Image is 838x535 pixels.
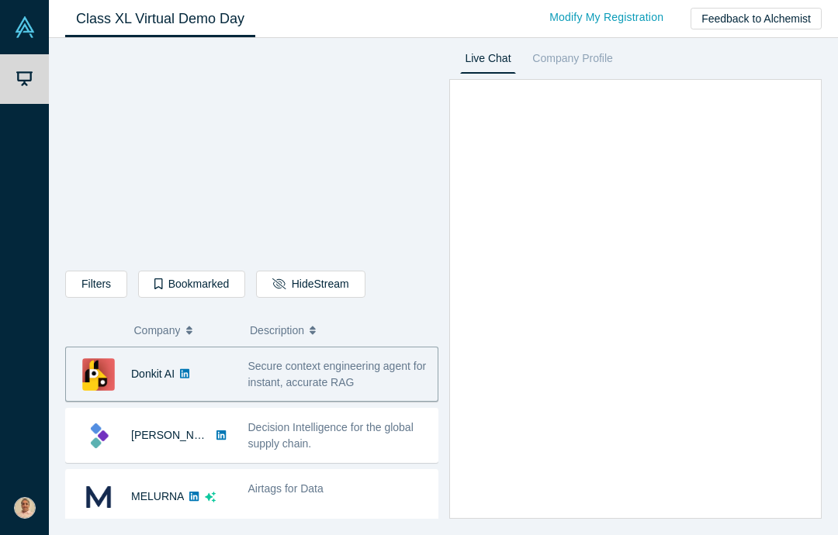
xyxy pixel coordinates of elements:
a: Class XL Virtual Demo Day [65,1,255,37]
iframe: Alchemist Class XL Demo Day: Vault [66,50,438,259]
a: MELURNA [131,490,184,502]
a: [PERSON_NAME] [131,429,220,441]
a: Company Profile [527,49,618,74]
a: Live Chat [460,49,517,74]
span: Description [250,314,304,347]
button: Company [134,314,234,347]
button: Bookmarked [138,271,245,298]
span: Company [134,314,181,347]
img: Kimaru AI's Logo [82,419,115,452]
button: Description [250,314,428,347]
svg: dsa ai sparkles [205,492,216,502]
button: Filters [65,271,127,298]
img: Donkit AI's Logo [82,358,115,391]
img: Alchemist Vault Logo [14,16,36,38]
img: MELURNA's Logo [82,481,115,513]
span: Decision Intelligence for the global supply chain. [248,421,414,450]
span: Airtags for Data [248,482,324,495]
a: Donkit AI [131,368,175,380]
iframe: LiveChat [450,80,822,518]
button: Feedback to Alchemist [691,8,822,29]
button: HideStream [256,271,365,298]
span: Secure context engineering agent for instant, accurate RAG [248,360,427,388]
a: Modify My Registration [533,4,680,31]
img: Sush Bapna's Account [14,497,36,519]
